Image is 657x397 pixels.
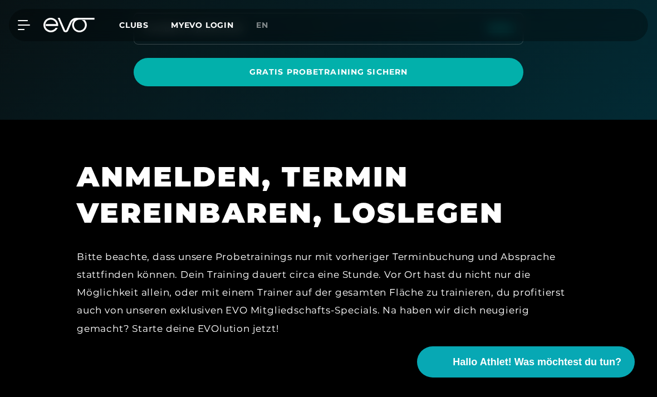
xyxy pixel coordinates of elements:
button: Hallo Athlet! Was möchtest du tun? [417,346,635,378]
h1: ANMELDEN, TERMIN VEREINBAREN, LOSLEGEN [77,159,578,231]
span: en [256,20,268,30]
a: Clubs [119,19,171,30]
span: Clubs [119,20,149,30]
span: Hallo Athlet! Was möchtest du tun? [453,355,621,370]
div: Bitte beachte, dass unsere Probetrainings nur mit vorheriger Terminbuchung und Absprache stattfin... [77,248,578,356]
span: Gratis Probetraining sichern [147,66,510,78]
a: en [256,19,282,32]
a: MYEVO LOGIN [171,20,234,30]
a: Gratis Probetraining sichern [134,58,523,86]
